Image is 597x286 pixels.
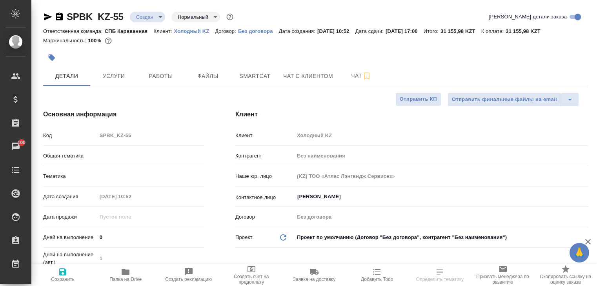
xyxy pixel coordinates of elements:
p: Дата сдачи: [355,28,386,34]
p: Дата создания [43,193,97,201]
button: Скопировать ссылку [55,12,64,22]
span: Добавить Todo [361,277,393,282]
button: 0.00 KZT; [103,36,113,46]
p: Дней на выполнение [43,234,97,241]
span: Smartcat [236,71,274,81]
button: Заявка на доставку [283,264,346,286]
p: Клиент [235,132,294,139]
a: Холодный KZ [174,27,215,34]
span: Сохранить [51,277,75,282]
button: Создать рекламацию [157,264,220,286]
button: Создать счет на предоплату [220,264,283,286]
p: Проект [235,234,253,241]
span: Папка на Drive [109,277,142,282]
button: Доп статусы указывают на важность/срочность заказа [225,12,235,22]
span: Заявка на доставку [293,277,335,282]
input: Пустое поле [294,211,588,223]
span: Скопировать ссылку на оценку заказа [539,274,592,285]
span: Детали [48,71,86,81]
input: Пустое поле [294,130,588,141]
svg: Подписаться [362,71,371,81]
div: split button [448,92,579,107]
p: Общая тематика [43,152,97,160]
p: Холодный KZ [174,28,215,34]
input: Пустое поле [97,211,166,223]
p: 31 155,98 KZT [506,28,546,34]
p: [DATE] 10:52 [317,28,355,34]
span: Отправить финальные файлы на email [452,95,557,104]
button: Папка на Drive [94,264,157,286]
p: Наше юр. лицо [235,172,294,180]
button: Призвать менеджера по развитию [471,264,534,286]
span: Создать рекламацию [165,277,212,282]
p: К оплате: [481,28,506,34]
p: Без договора [238,28,279,34]
p: Договор [235,213,294,221]
span: [PERSON_NAME] детали заказа [489,13,567,21]
span: 🙏 [573,244,586,261]
span: Услуги [95,71,133,81]
button: Сохранить [31,264,94,286]
p: СПБ Караванная [105,28,154,34]
p: 31 155,98 KZT [440,28,481,34]
a: 100 [2,137,29,156]
input: Пустое поле [294,170,588,182]
button: 🙏 [570,243,589,262]
button: Open [584,196,586,197]
a: SPBK_KZ-55 [67,11,124,22]
span: 100 [13,139,31,147]
div: ​ [97,170,204,183]
h4: Основная информация [43,110,204,119]
input: Пустое поле [294,150,588,161]
span: Работы [142,71,180,81]
div: Проект по умолчанию (Договор "Без договора", контрагент "Без наименования") [294,231,588,244]
p: [DATE] 17:00 [386,28,424,34]
p: Контактное лицо [235,194,294,201]
p: Договор: [215,28,238,34]
button: Создан [134,14,156,20]
button: Скопировать ссылку на оценку заказа [534,264,597,286]
p: Дней на выполнение (авт.) [43,251,97,266]
button: Добавить Todo [346,264,408,286]
button: Определить тематику [408,264,471,286]
p: Контрагент [235,152,294,160]
p: 100% [88,38,103,43]
p: Тематика [43,172,97,180]
div: Создан [171,12,220,22]
span: Призвать менеджера по развитию [476,274,530,285]
p: Маржинальность: [43,38,88,43]
div: Создан [130,12,165,22]
button: Отправить финальные файлы на email [448,92,561,107]
span: Файлы [189,71,227,81]
span: Чат с клиентом [283,71,333,81]
span: Чат [342,71,380,81]
input: Пустое поле [97,130,204,141]
p: Дата создания: [279,28,317,34]
button: Скопировать ссылку для ЯМессенджера [43,12,53,22]
button: Добавить тэг [43,49,60,66]
input: Пустое поле [97,191,166,202]
button: Отправить КП [395,92,441,106]
a: Без договора [238,27,279,34]
h4: Клиент [235,110,588,119]
input: ✎ Введи что-нибудь [97,232,204,243]
span: Определить тематику [416,277,464,282]
button: Нормальный [175,14,211,20]
p: Код [43,132,97,139]
p: Итого: [424,28,440,34]
p: Ответственная команда: [43,28,105,34]
span: Отправить КП [400,95,437,104]
div: ​ [97,149,204,163]
input: Пустое поле [97,253,204,264]
span: Создать счет на предоплату [225,274,278,285]
p: Дата продажи [43,213,97,221]
p: Клиент: [153,28,174,34]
